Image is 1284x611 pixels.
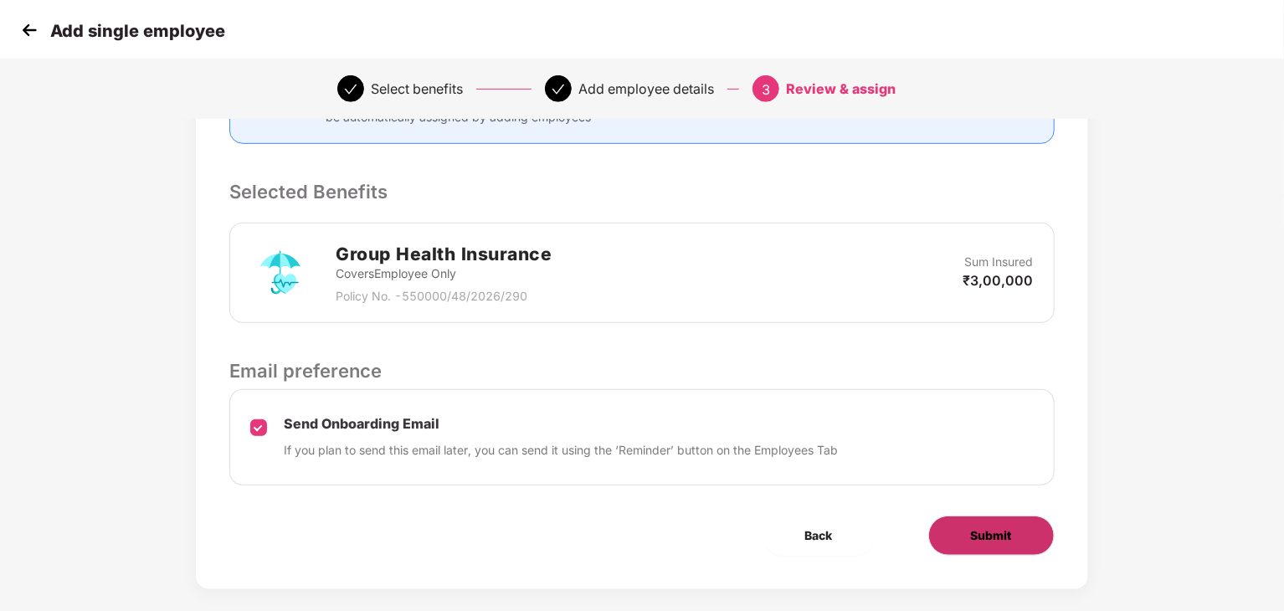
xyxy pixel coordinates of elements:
[336,264,552,283] p: Covers Employee Only
[965,253,1034,271] p: Sum Insured
[963,271,1034,290] p: ₹3,00,000
[229,357,1054,385] p: Email preference
[17,18,42,43] img: svg+xml;base64,PHN2ZyB4bWxucz0iaHR0cDovL3d3dy53My5vcmcvMjAwMC9zdmciIHdpZHRoPSIzMCIgaGVpZ2h0PSIzMC...
[50,21,225,41] p: Add single employee
[971,526,1012,545] span: Submit
[284,415,838,433] p: Send Onboarding Email
[805,526,833,545] span: Back
[578,75,714,102] div: Add employee details
[371,75,463,102] div: Select benefits
[762,81,770,98] span: 3
[250,243,311,303] img: svg+xml;base64,PHN2ZyB4bWxucz0iaHR0cDovL3d3dy53My5vcmcvMjAwMC9zdmciIHdpZHRoPSI3MiIgaGVpZ2h0PSI3Mi...
[928,516,1055,556] button: Submit
[229,177,1054,206] p: Selected Benefits
[336,240,552,268] h2: Group Health Insurance
[786,75,896,102] div: Review & assign
[552,83,565,96] span: check
[336,287,552,305] p: Policy No. - 550000/48/2026/290
[284,441,838,460] p: If you plan to send this email later, you can send it using the ‘Reminder’ button on the Employee...
[344,83,357,96] span: check
[763,516,875,556] button: Back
